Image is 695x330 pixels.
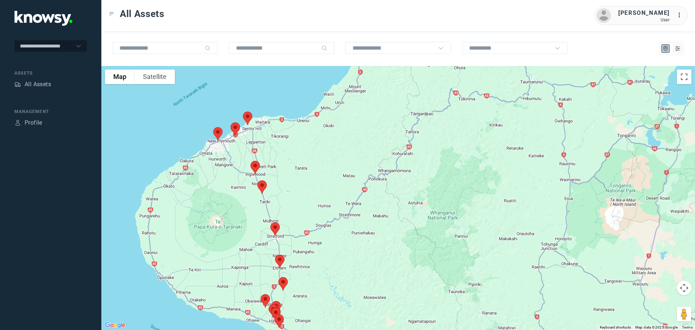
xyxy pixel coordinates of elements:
div: All Assets [25,80,51,89]
div: : [677,11,686,21]
div: Management [14,108,87,115]
button: Toggle fullscreen view [677,70,691,84]
span: All Assets [120,7,164,20]
button: Keyboard shortcuts [600,325,631,330]
div: Search [205,45,211,51]
img: avatar.png [597,8,611,23]
a: ProfileProfile [14,118,42,127]
a: Terms (opens in new tab) [682,325,693,329]
div: List [674,45,681,52]
div: Profile [14,120,21,126]
a: Open this area in Google Maps (opens a new window) [103,321,127,330]
div: Profile [25,118,42,127]
button: Show satellite imagery [135,70,175,84]
a: AssetsAll Assets [14,80,51,89]
span: Map data ©2025 Google [635,325,678,329]
div: User [618,17,670,22]
div: Toggle Menu [109,11,114,16]
div: Search [321,45,327,51]
div: : [677,11,686,20]
tspan: ... [677,12,685,18]
button: Show street map [105,70,135,84]
button: Map camera controls [677,281,691,295]
button: Drag Pegman onto the map to open Street View [677,307,691,321]
img: Google [103,321,127,330]
div: [PERSON_NAME] [618,9,670,17]
div: Map [662,45,669,52]
div: Assets [14,81,21,88]
div: Assets [14,70,87,76]
img: Application Logo [14,11,72,26]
